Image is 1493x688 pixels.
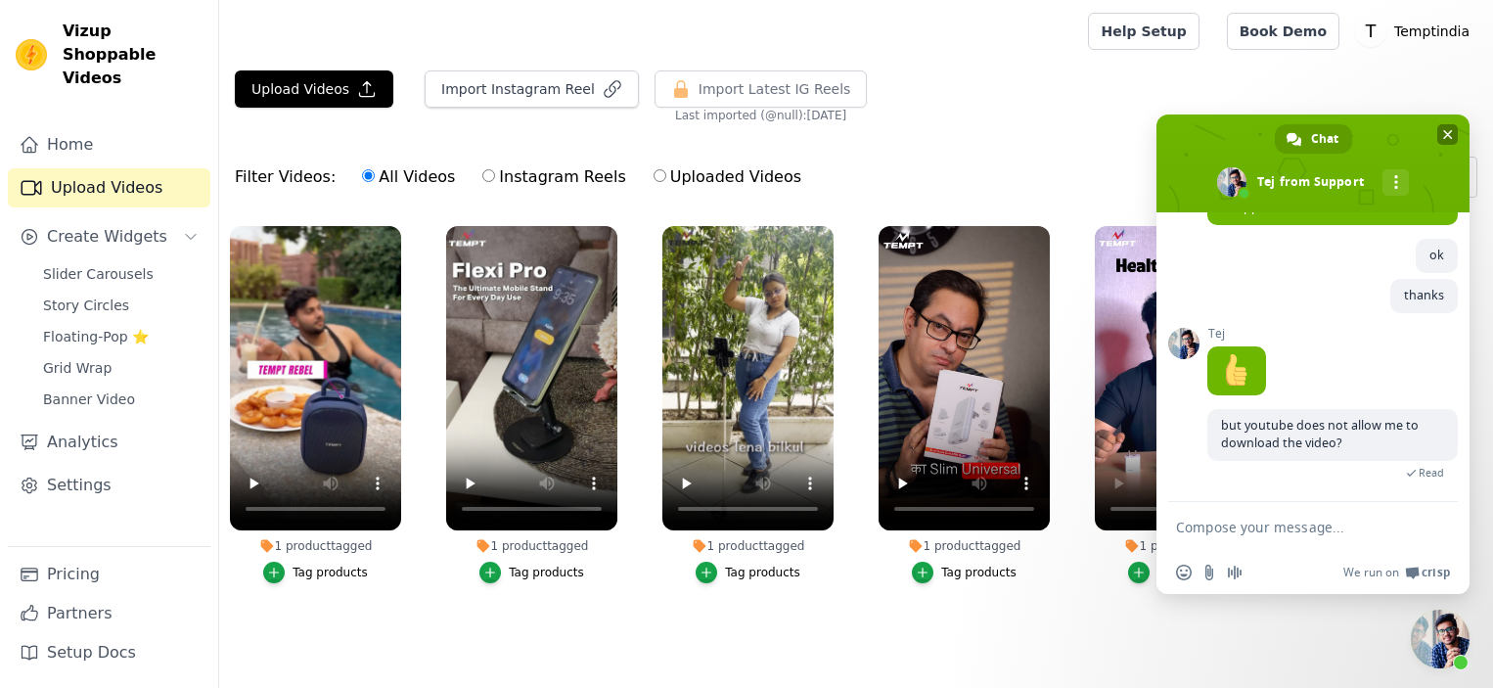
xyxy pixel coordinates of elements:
button: Import Latest IG Reels [655,70,868,108]
a: Slider Carousels [31,260,210,288]
a: Home [8,125,210,164]
div: Tag products [509,565,584,580]
div: 1 product tagged [230,538,401,554]
button: Upload Videos [235,70,393,108]
p: Temptindia [1386,14,1477,49]
div: 1 product tagged [1095,538,1266,554]
a: Story Circles [31,292,210,319]
div: 1 product tagged [446,538,617,554]
div: Tag products [725,565,800,580]
a: Help Setup [1088,13,1199,50]
button: Tag products [479,562,584,583]
span: Create Widgets [47,225,167,249]
a: Grid Wrap [31,354,210,382]
span: Audio message [1227,565,1243,580]
span: Read [1419,466,1444,480]
span: Floating-Pop ⭐ [43,327,149,346]
a: Floating-Pop ⭐ [31,323,210,350]
span: Banner Video [43,390,135,409]
a: Pricing [8,555,210,594]
div: More channels [1382,169,1409,196]
button: Tag products [696,562,800,583]
span: Vizup Shoppable Videos [63,20,203,90]
a: We run onCrisp [1343,565,1450,580]
a: Settings [8,466,210,505]
span: Import Latest IG Reels [699,79,851,99]
div: Tag products [941,565,1017,580]
div: Tag products [293,565,368,580]
span: Slider Carousels [43,264,154,284]
span: Last imported (@ null ): [DATE] [675,108,846,123]
button: Import Instagram Reel [425,70,639,108]
div: Filter Videos: [235,155,812,200]
span: Close chat [1437,124,1458,145]
span: Send a file [1201,565,1217,580]
a: Upload Videos [8,168,210,207]
span: but youtube does not allow me to download the video? [1221,417,1419,451]
a: Banner Video [31,386,210,413]
a: Setup Docs [8,633,210,672]
span: Chat [1311,124,1338,154]
button: T Temptindia [1355,14,1477,49]
span: Tej [1207,327,1266,341]
span: Story Circles [43,296,129,315]
div: Close chat [1411,610,1470,668]
button: Tag products [263,562,368,583]
span: Grid Wrap [43,358,112,378]
div: Chat [1275,124,1352,154]
a: Analytics [8,423,210,462]
div: 1 product tagged [662,538,834,554]
a: Book Demo [1227,13,1339,50]
span: We run on [1343,565,1399,580]
span: ok [1429,247,1444,263]
span: thanks [1404,287,1444,303]
input: Instagram Reels [482,169,495,182]
input: All Videos [362,169,375,182]
label: Instagram Reels [481,164,626,190]
a: Partners [8,594,210,633]
button: Create Widgets [8,217,210,256]
button: Tag products [912,562,1017,583]
button: Tag products [1128,562,1233,583]
img: Vizup [16,39,47,70]
textarea: Compose your message... [1176,519,1407,536]
input: Uploaded Videos [654,169,666,182]
span: Crisp [1422,565,1450,580]
text: T [1365,22,1377,41]
label: Uploaded Videos [653,164,802,190]
div: 1 product tagged [879,538,1050,554]
span: Insert an emoji [1176,565,1192,580]
label: All Videos [361,164,456,190]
